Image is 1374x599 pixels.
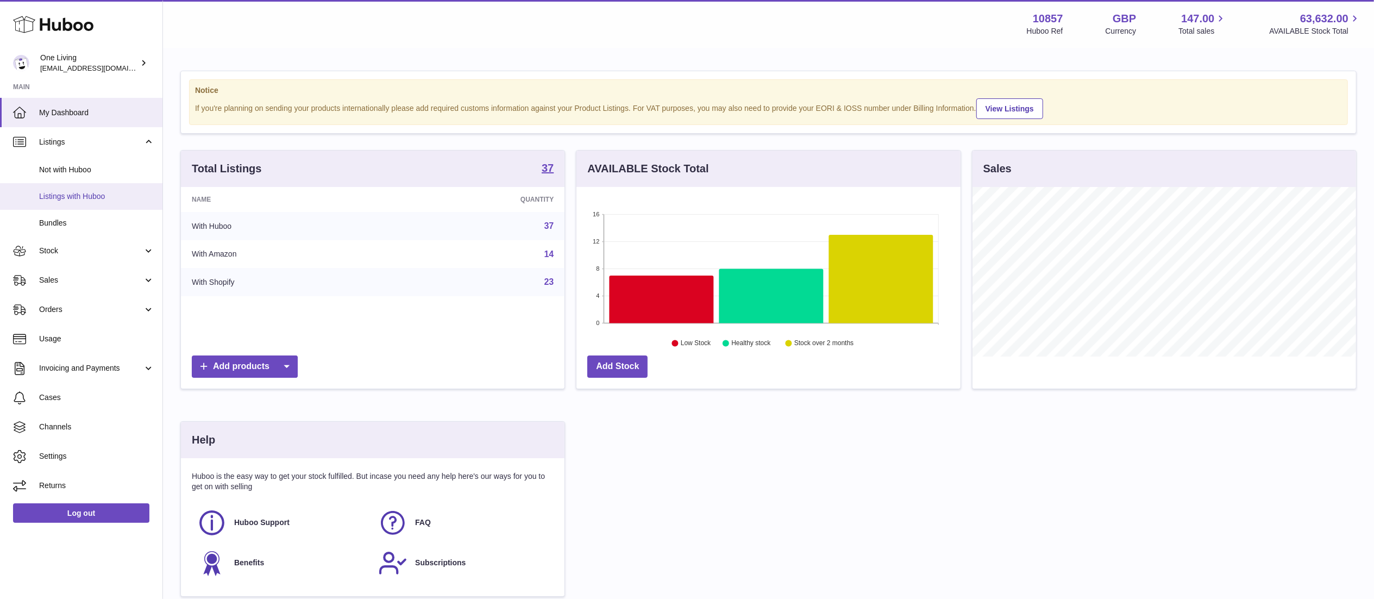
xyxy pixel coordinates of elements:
[39,363,143,373] span: Invoicing and Payments
[415,517,431,528] span: FAQ
[1269,26,1361,36] span: AVAILABLE Stock Total
[1033,11,1063,26] strong: 10857
[39,108,154,118] span: My Dashboard
[597,320,600,326] text: 0
[197,548,367,578] a: Benefits
[597,265,600,272] text: 8
[39,275,143,285] span: Sales
[195,97,1342,119] div: If you're planning on sending your products internationally please add required customs informati...
[234,517,290,528] span: Huboo Support
[732,340,771,347] text: Healthy stock
[597,292,600,299] text: 4
[192,355,298,378] a: Add products
[39,392,154,403] span: Cases
[181,187,391,212] th: Name
[192,433,215,447] h3: Help
[544,249,554,259] a: 14
[39,422,154,432] span: Channels
[1178,26,1227,36] span: Total sales
[1027,26,1063,36] div: Huboo Ref
[181,212,391,240] td: With Huboo
[544,277,554,286] a: 23
[197,508,367,538] a: Huboo Support
[1178,11,1227,36] a: 147.00 Total sales
[378,548,548,578] a: Subscriptions
[976,98,1043,119] a: View Listings
[13,503,149,523] a: Log out
[39,137,143,147] span: Listings
[39,334,154,344] span: Usage
[39,304,143,315] span: Orders
[195,85,1342,96] strong: Notice
[587,355,648,378] a: Add Stock
[39,165,154,175] span: Not with Huboo
[1106,26,1137,36] div: Currency
[542,163,554,173] strong: 37
[587,161,708,176] h3: AVAILABLE Stock Total
[378,508,548,538] a: FAQ
[181,268,391,296] td: With Shopify
[983,161,1012,176] h3: Sales
[181,240,391,269] td: With Amazon
[542,163,554,176] a: 37
[681,340,711,347] text: Low Stock
[391,187,565,212] th: Quantity
[593,211,600,217] text: 16
[192,161,262,176] h3: Total Listings
[1113,11,1136,26] strong: GBP
[794,340,854,347] text: Stock over 2 months
[39,218,154,228] span: Bundles
[40,53,138,73] div: One Living
[39,191,154,202] span: Listings with Huboo
[192,471,554,492] p: Huboo is the easy way to get your stock fulfilled. But incase you need any help here's our ways f...
[40,64,160,72] span: [EMAIL_ADDRESS][DOMAIN_NAME]
[544,221,554,230] a: 37
[234,558,264,568] span: Benefits
[39,451,154,461] span: Settings
[1181,11,1214,26] span: 147.00
[415,558,466,568] span: Subscriptions
[1269,11,1361,36] a: 63,632.00 AVAILABLE Stock Total
[593,238,600,245] text: 12
[13,55,29,71] img: internalAdmin-10857@internal.huboo.com
[1300,11,1348,26] span: 63,632.00
[39,481,154,491] span: Returns
[39,246,143,256] span: Stock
